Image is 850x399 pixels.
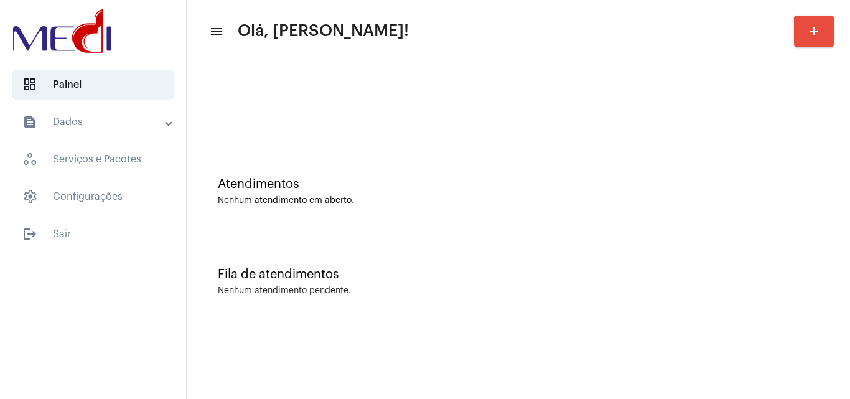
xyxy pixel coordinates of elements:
span: Serviços e Pacotes [12,144,174,174]
img: d3a1b5fa-500b-b90f-5a1c-719c20e9830b.png [10,6,114,56]
div: Nenhum atendimento em aberto. [218,196,819,205]
mat-icon: add [806,24,821,39]
div: Nenhum atendimento pendente. [218,286,351,296]
mat-panel-title: Dados [22,115,166,129]
span: Sair [12,219,174,249]
div: Atendimentos [218,177,819,191]
mat-expansion-panel-header: sidenav iconDados [7,107,186,137]
span: Painel [12,70,174,100]
span: sidenav icon [22,189,37,204]
span: sidenav icon [22,77,37,92]
span: Olá, [PERSON_NAME]! [238,21,409,41]
span: sidenav icon [22,152,37,167]
div: Fila de atendimentos [218,268,819,281]
mat-icon: sidenav icon [22,227,37,242]
mat-icon: sidenav icon [22,115,37,129]
mat-icon: sidenav icon [209,24,222,39]
span: Configurações [12,182,174,212]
